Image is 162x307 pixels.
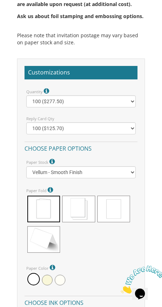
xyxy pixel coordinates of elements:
label: Paper Color [26,263,57,272]
h2: Customizations [25,66,137,79]
label: Reply Card Qty [26,116,54,122]
iframe: chat widget [118,263,162,296]
h4: Choose paper options [25,141,137,154]
label: Paper Stock [26,157,56,166]
img: Chat attention grabber [3,3,47,31]
span: Ask us about foil stamping and embossing options. [17,13,144,19]
label: Quantity [26,86,51,96]
label: Paper Fold [26,185,55,195]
